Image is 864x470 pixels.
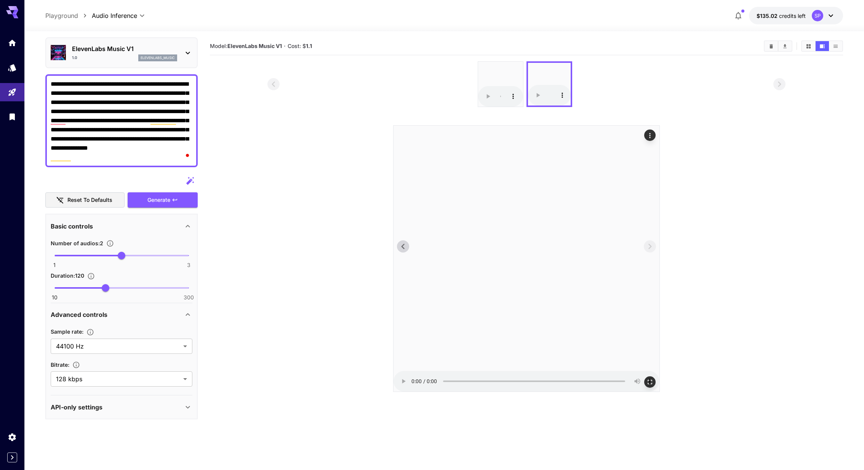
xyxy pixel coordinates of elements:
span: 3 [187,261,190,269]
span: credits left [779,13,806,19]
div: Advanced controls [51,305,192,324]
p: API-only settings [51,403,102,412]
span: Audio Inference [92,11,137,20]
button: Clear All [765,41,778,51]
span: $135.02 [757,13,779,19]
p: elevenlabs_music [141,55,175,61]
span: 10 [52,294,58,301]
div: API-only settings [51,398,192,416]
span: Duration : 120 [51,272,84,279]
span: Bitrate : [51,361,69,368]
span: Number of audios : 2 [51,240,103,246]
span: 44100 Hz [56,342,180,351]
button: Download All [778,41,792,51]
button: Show media in video view [816,41,829,51]
button: The bitrate of the generated audio in kbps (kilobits per second). Higher bitrates result in bette... [69,361,83,369]
span: Cost: $ [288,43,312,49]
textarea: To enrich screen reader interactions, please activate Accessibility in Grammarly extension settings [51,80,193,162]
b: ElevenLabs Music V1 [227,43,282,49]
button: The sample rate of the generated audio in Hz (samples per second). Higher sample rates capture mo... [83,328,97,336]
b: 1.1 [306,43,312,49]
div: Open in fullscreen [644,376,656,388]
button: Specify the duration of each audio in seconds. [84,272,98,280]
button: $135.02413SP [749,7,843,24]
div: Home [8,38,17,48]
div: $135.02413 [757,12,806,20]
a: Playground [45,11,78,20]
div: SP [812,10,823,21]
div: Settings [8,432,17,442]
p: Basic controls [51,222,93,231]
div: ElevenLabs Music V11.0elevenlabs_music [51,41,192,64]
span: 128 kbps [56,374,180,384]
div: Playground [8,88,17,97]
span: 300 [184,294,194,301]
p: Advanced controls [51,310,107,319]
button: Generate [128,192,198,208]
button: Show media in list view [829,41,842,51]
span: 1 [53,261,56,269]
nav: breadcrumb [45,11,92,20]
p: ElevenLabs Music V1 [72,44,177,53]
button: Reset to defaults [45,192,125,208]
div: Basic controls [51,217,192,235]
button: Specify how many audios to generate in a single request. Each audio generation will be charged se... [103,240,117,247]
p: · [284,42,286,51]
div: Show media in grid viewShow media in video viewShow media in list view [801,40,843,52]
span: Model: [210,43,282,49]
span: Generate [147,195,170,205]
p: 1.0 [72,55,77,61]
div: Actions [644,129,656,141]
div: Library [8,112,17,121]
span: Sample rate : [51,328,83,335]
div: Models [8,63,17,72]
button: Show media in grid view [802,41,815,51]
button: Expand sidebar [7,452,17,462]
div: Clear AllDownload All [764,40,792,52]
